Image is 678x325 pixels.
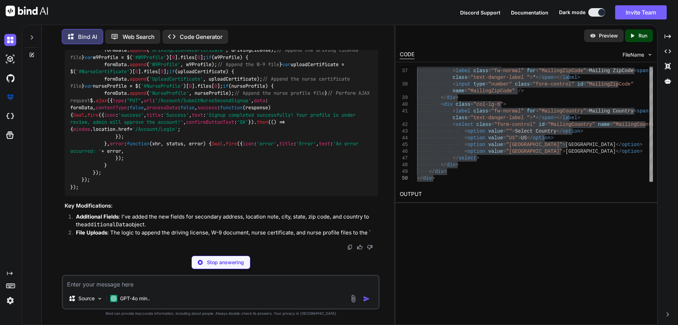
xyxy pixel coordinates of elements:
[456,68,470,74] span: label
[363,295,370,302] img: icon
[473,108,488,114] span: class
[562,75,577,80] span: label
[491,68,524,74] span: "fw-normal"
[589,68,634,74] span: Mailing ZipCode
[476,122,491,127] span: class
[590,33,596,39] img: preview
[636,68,648,74] span: span
[452,122,455,127] span: <
[452,68,455,74] span: <
[62,311,380,316] p: Bind can provide inaccurate information, including about people. Always double-check its answers....
[503,135,506,141] span: =
[467,142,485,147] span: option
[506,135,518,141] span: "US"
[180,105,195,111] span: false
[506,149,563,154] span: "[GEOGRAPHIC_DATA]"
[76,69,130,75] span: '#NurseCertificate'
[518,135,521,141] span: >
[616,149,622,154] span: </
[435,169,444,174] span: div
[598,122,610,127] span: name
[279,141,293,147] span: title
[460,9,500,16] button: Discord Support
[536,75,542,80] span: </
[4,53,16,65] img: darkAi-studio
[212,141,223,147] span: Swal
[70,141,361,154] span: 'An error occurred: '
[149,47,226,53] span: 'DrivingLicenseCertificate'
[447,95,456,100] span: div
[110,141,124,147] span: error
[4,110,16,122] img: cloudideIcon
[357,244,363,250] img: like
[73,112,84,118] span: Swal
[452,88,464,94] span: name
[4,91,16,103] img: premium
[441,101,444,107] span: <
[488,135,503,141] span: value
[599,32,618,39] p: Preview
[400,81,408,88] div: 38
[577,115,580,121] span: >
[473,101,503,107] span: "col-lg-6"
[130,47,147,53] span: append
[634,68,636,74] span: <
[257,141,276,147] span: 'error'
[452,155,458,161] span: </
[488,142,503,147] span: value
[503,149,506,154] span: =
[141,83,183,89] span: '#NurseProfile'
[70,112,358,125] span: 'Signup completed successfully! Your profile is under review, admin will approve the account!'
[640,149,642,154] span: >
[400,68,408,74] div: 37
[577,81,583,87] span: id
[515,128,557,134] span: Select Country
[96,97,107,104] span: ajax
[476,155,479,161] span: >
[118,112,144,118] span: 'success'
[458,155,476,161] span: select
[155,97,251,104] span: '/Account/SubmitNurseSecondSignup'
[400,168,408,175] div: 49
[149,61,180,68] span: 'W9Profile'
[197,54,200,60] span: 0
[400,141,408,148] div: 45
[400,51,415,59] div: CODE
[70,213,378,229] li: : I've added the new fields for secondary address, location note, city, state, zip code, and coun...
[616,142,622,147] span: </
[491,108,524,114] span: "fw-normal"
[640,142,642,147] span: >
[149,76,203,82] span: 'UploadCertificate'
[527,68,536,74] span: for
[491,122,494,127] span: =
[78,295,95,302] p: Source
[539,68,586,74] span: "MailingZipCode"
[429,169,435,174] span: </
[467,135,485,141] span: option
[456,95,458,100] span: >
[615,5,667,19] button: Invite Team
[197,83,212,89] span: files
[488,128,503,134] span: value
[494,122,536,127] span: "form-control"
[6,6,48,16] img: Bind AI
[562,149,565,154] span: >
[464,128,467,134] span: <
[647,52,653,58] img: chevron down
[349,295,357,303] img: attachment
[488,108,491,114] span: =
[296,141,316,147] span: 'Error'
[547,122,595,127] span: "MailingCountry"
[84,54,93,60] span: var
[127,141,149,147] span: function
[470,115,530,121] span: "text-danger-label "
[553,75,562,80] span: ></
[586,68,589,74] span: >
[132,126,178,133] span: '/Account/Login'
[586,81,634,87] span: "MailingZipCode"
[488,149,503,154] span: value
[206,54,212,60] span: if
[503,128,506,134] span: =
[400,175,408,182] div: 50
[621,149,639,154] span: option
